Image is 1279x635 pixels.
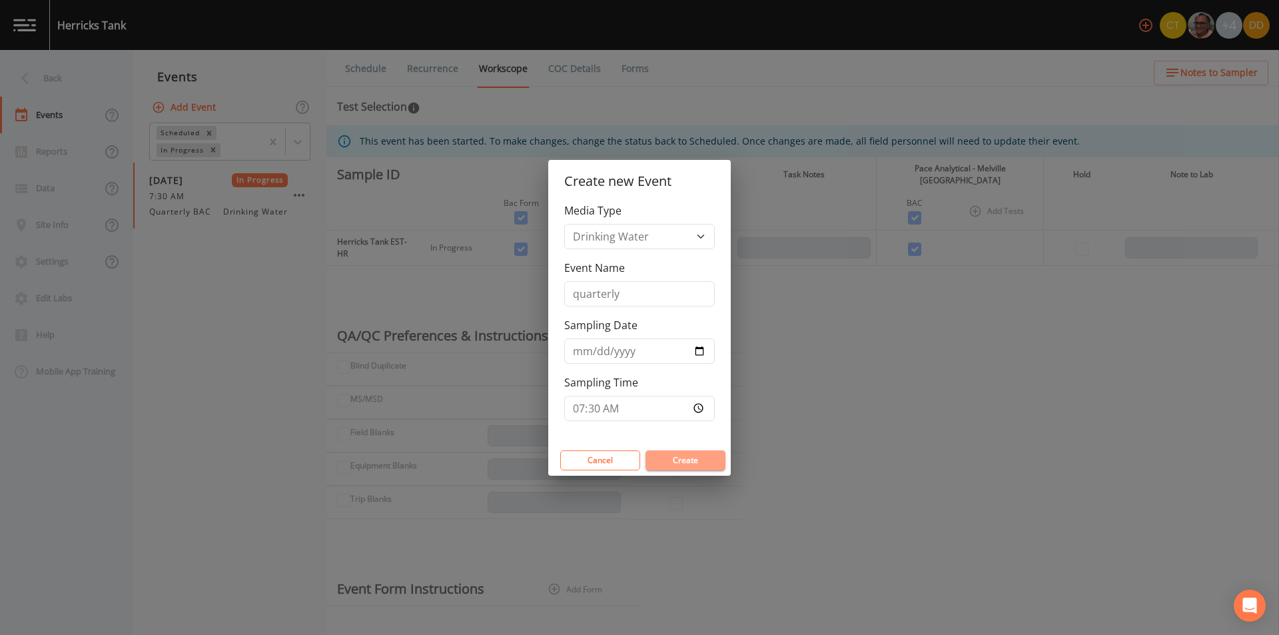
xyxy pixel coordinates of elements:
[564,260,625,276] label: Event Name
[548,160,731,203] h2: Create new Event
[560,450,640,470] button: Cancel
[564,317,638,333] label: Sampling Date
[564,203,622,219] label: Media Type
[1234,590,1266,622] div: Open Intercom Messenger
[564,374,638,390] label: Sampling Time
[645,450,725,470] button: Create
